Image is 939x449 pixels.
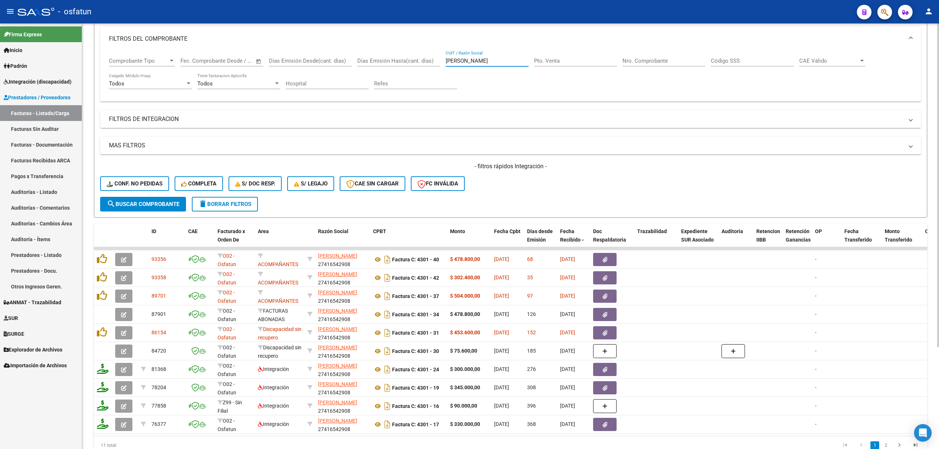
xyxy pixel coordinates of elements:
span: O02 - Osfatun Propio [218,290,236,312]
i: Descargar documento [383,400,392,412]
span: [DATE] [560,366,575,372]
span: [PERSON_NAME] [318,253,357,259]
span: Retencion IIBB [756,228,780,243]
span: [DATE] [560,275,575,280]
span: Facturado x Orden De [218,228,245,243]
strong: $ 90.000,00 [450,403,477,409]
span: Razón Social [318,228,348,234]
datatable-header-cell: Monto [447,224,491,256]
strong: Factura C: 4301 - 31 [392,330,439,336]
span: 152 [527,330,536,335]
datatable-header-cell: Retencion IIBB [753,224,783,256]
span: Fecha Cpbt [494,228,520,234]
span: Doc Respaldatoria [593,228,626,243]
span: Z99 - Sin Filial [218,400,242,414]
span: FC Inválida [417,180,458,187]
span: ANMAT - Trazabilidad [4,298,61,306]
mat-panel-title: MAS FILTROS [109,141,903,150]
span: - [815,293,816,299]
span: [PERSON_NAME] [318,400,357,405]
span: [PERSON_NAME] [318,345,357,350]
mat-expansion-panel-header: FILTROS DEL COMPROBANTE [100,27,921,51]
mat-icon: delete [198,199,207,208]
span: [DATE] [494,293,509,299]
datatable-header-cell: Doc Respaldatoria [590,224,634,256]
span: CPBT [373,228,386,234]
span: Días desde Emisión [527,228,553,243]
span: Integración [258,384,289,390]
span: 87901 [151,311,166,317]
div: 27416542908 [318,252,367,267]
i: Descargar documento [383,419,392,430]
span: ID [151,228,156,234]
span: 76377 [151,421,166,427]
span: [DATE] [494,403,509,409]
input: Fecha fin [217,58,252,64]
span: ACOMPAÑANTES TERAPEUTICOS [258,290,298,312]
span: - [815,311,816,317]
span: Trazabilidad [637,228,667,234]
div: 27416542908 [318,288,367,304]
div: 27416542908 [318,362,367,377]
strong: $ 75.600,00 [450,348,477,354]
span: Explorador de Archivos [4,346,62,354]
i: Descargar documento [383,345,392,357]
span: 396 [527,403,536,409]
i: Descargar documento [383,364,392,375]
span: Expediente SUR Asociado [681,228,714,243]
span: 126 [527,311,536,317]
button: S/ legajo [287,176,334,191]
datatable-header-cell: Razón Social [315,224,370,256]
i: Descargar documento [383,272,392,284]
span: 276 [527,366,536,372]
span: O02 - Osfatun Propio [218,253,236,276]
datatable-header-cell: OP [812,224,841,256]
span: [PERSON_NAME] [318,271,357,277]
strong: Factura C: 4301 - 17 [392,422,439,427]
strong: Factura C: 4301 - 19 [392,385,439,391]
span: 93356 [151,256,166,262]
button: Conf. no pedidas [100,176,169,191]
button: Completa [175,176,223,191]
span: - [815,366,816,372]
span: 78204 [151,384,166,390]
span: Conf. no pedidas [107,180,162,187]
span: Padrón [4,62,27,70]
div: 27416542908 [318,270,367,286]
span: O02 - Osfatun Propio [218,418,236,441]
span: Integración [258,366,289,372]
span: CAE SIN CARGAR [346,180,399,187]
span: Integración [258,421,289,427]
datatable-header-cell: Trazabilidad [634,224,678,256]
span: Monto Transferido [885,228,912,243]
span: O02 - Osfatun Propio [218,363,236,386]
span: Inicio [4,46,22,54]
span: O02 - Osfatun Propio [218,381,236,404]
span: [PERSON_NAME] [318,290,357,295]
strong: $ 300.000,00 [450,366,480,372]
span: Fecha Recibido [560,228,581,243]
mat-icon: person [924,7,933,16]
i: Descargar documento [383,327,392,339]
datatable-header-cell: Fecha Cpbt [491,224,524,256]
span: Completa [181,180,216,187]
span: [PERSON_NAME] [318,418,357,424]
span: O02 - Osfatun Propio [218,308,236,331]
span: 35 [527,275,533,280]
span: Todos [109,80,124,87]
span: [DATE] [560,256,575,262]
span: 185 [527,348,536,354]
span: [PERSON_NAME] [318,381,357,387]
datatable-header-cell: Días desde Emisión [524,224,557,256]
h4: - filtros rápidos Integración - [100,162,921,170]
mat-icon: search [107,199,116,208]
strong: Factura C: 4301 - 37 [392,293,439,299]
datatable-header-cell: CPBT [370,224,447,256]
span: [DATE] [494,348,509,354]
span: OP [815,228,822,234]
div: 27416542908 [318,343,367,359]
span: - [815,330,816,335]
span: [DATE] [494,384,509,390]
i: Descargar documento [383,309,392,320]
span: [DATE] [560,348,575,354]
